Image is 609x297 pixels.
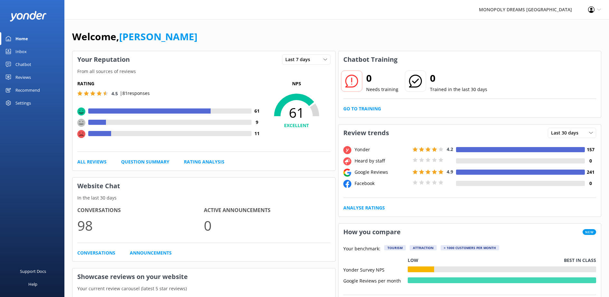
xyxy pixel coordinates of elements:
span: 4.2 [447,146,453,152]
p: 98 [77,215,204,236]
a: Rating Analysis [184,158,224,165]
div: Google Reviews per month [343,277,408,283]
p: Your benchmark: [343,245,380,253]
h4: EXCELLENT [263,122,330,129]
span: 61 [263,105,330,121]
h4: Active Announcements [204,206,330,215]
span: Last 30 days [551,129,582,136]
p: 0 [204,215,330,236]
p: Low [408,257,418,264]
div: > 1000 customers per month [441,245,499,250]
div: Tourism [384,245,406,250]
h4: 61 [252,107,263,115]
p: NPS [263,80,330,87]
div: Help [28,278,37,291]
p: From all sources of reviews [72,68,335,75]
div: Recommend [15,84,40,97]
h3: Showcase reviews on your website [72,268,335,285]
div: Attraction [410,245,437,250]
div: Inbox [15,45,27,58]
div: Yonder [353,146,411,153]
div: Google Reviews [353,169,411,176]
h4: Conversations [77,206,204,215]
h3: Chatbot Training [338,51,402,68]
span: New [583,229,596,235]
h1: Welcome, [72,29,197,44]
h2: 0 [366,70,398,86]
p: Needs training [366,86,398,93]
h5: Rating [77,80,263,87]
div: Support Docs [20,265,46,278]
h4: 0 [585,157,596,164]
h3: How you compare [338,224,405,240]
a: All Reviews [77,158,107,165]
img: yonder-white-logo.png [10,11,47,22]
p: In the last 30 days [72,194,335,201]
a: Announcements [130,249,172,256]
p: Your current review carousel (latest 5 star reviews) [72,285,335,292]
span: 4.9 [447,169,453,175]
div: Reviews [15,71,31,84]
h4: 11 [252,130,263,137]
h4: 9 [252,119,263,126]
h4: 0 [585,180,596,187]
a: Question Summary [121,158,169,165]
h3: Your Reputation [72,51,135,68]
span: 4.5 [111,90,118,97]
a: Go to Training [343,105,381,112]
a: [PERSON_NAME] [119,30,197,43]
span: Last 7 days [285,56,314,63]
h2: 0 [430,70,487,86]
h3: Website Chat [72,178,335,194]
div: Chatbot [15,58,31,71]
div: Facebook [353,180,411,187]
div: Heard by staff [353,157,411,164]
div: Yonder Survey NPS [343,266,408,272]
h4: 157 [585,146,596,153]
a: Analyse Ratings [343,204,385,211]
p: Trained in the last 30 days [430,86,487,93]
h3: Review trends [338,125,394,141]
p: Best in class [564,257,596,264]
div: Home [15,32,28,45]
p: | 81 responses [120,90,150,97]
h4: 241 [585,169,596,176]
div: Settings [15,97,31,109]
a: Conversations [77,249,115,256]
